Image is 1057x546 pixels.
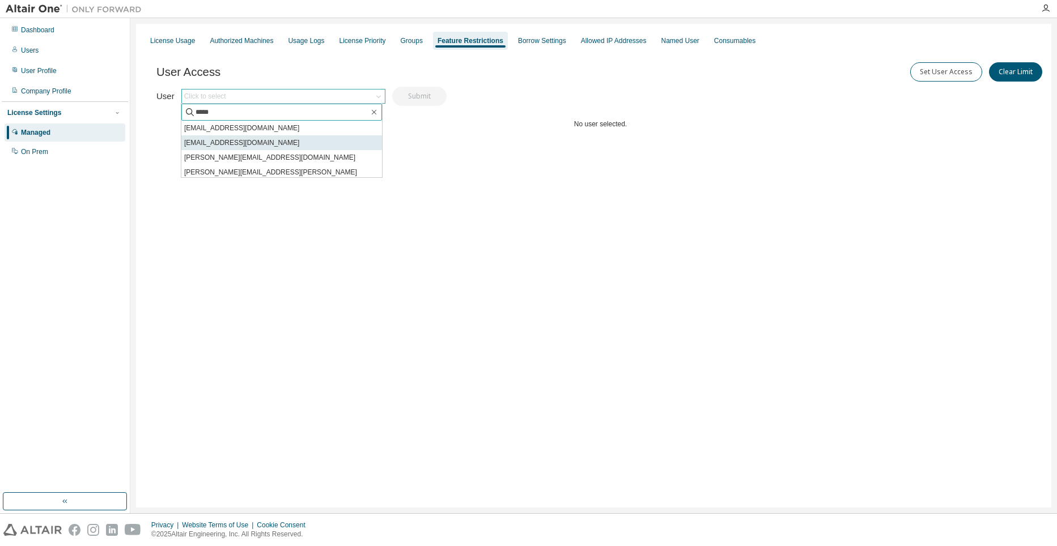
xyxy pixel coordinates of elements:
[156,92,175,101] label: User
[125,524,141,536] img: youtube.svg
[210,36,273,45] div: Authorized Machines
[401,36,423,45] div: Groups
[438,36,503,45] div: Feature Restrictions
[106,524,118,536] img: linkedin.svg
[156,120,1045,129] div: No user selected.
[181,121,382,135] li: [EMAIL_ADDRESS][DOMAIN_NAME]
[21,66,57,75] div: User Profile
[21,46,39,55] div: Users
[288,36,324,45] div: Usage Logs
[184,92,226,101] div: Click to select
[3,524,62,536] img: altair_logo.svg
[910,62,982,82] button: Set User Access
[989,62,1042,82] button: Clear Limit
[156,66,220,79] span: User Access
[257,521,312,530] div: Cookie Consent
[21,25,54,35] div: Dashboard
[581,36,647,45] div: Allowed IP Addresses
[7,108,61,117] div: License Settings
[182,521,257,530] div: Website Terms of Use
[181,135,382,150] li: [EMAIL_ADDRESS][DOMAIN_NAME]
[714,36,755,45] div: Consumables
[69,524,80,536] img: facebook.svg
[392,87,447,106] button: Submit
[181,150,382,165] li: [PERSON_NAME][EMAIL_ADDRESS][DOMAIN_NAME]
[151,521,182,530] div: Privacy
[151,530,312,539] p: © 2025 Altair Engineering, Inc. All Rights Reserved.
[518,36,566,45] div: Borrow Settings
[21,128,50,137] div: Managed
[150,36,195,45] div: License Usage
[182,89,385,103] div: Click to select
[339,36,386,45] div: License Priority
[21,87,71,96] div: Company Profile
[181,165,382,189] li: [PERSON_NAME][EMAIL_ADDRESS][PERSON_NAME][DOMAIN_NAME]
[6,3,147,15] img: Altair One
[87,524,99,536] img: instagram.svg
[661,36,699,45] div: Named User
[21,147,48,156] div: On Prem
